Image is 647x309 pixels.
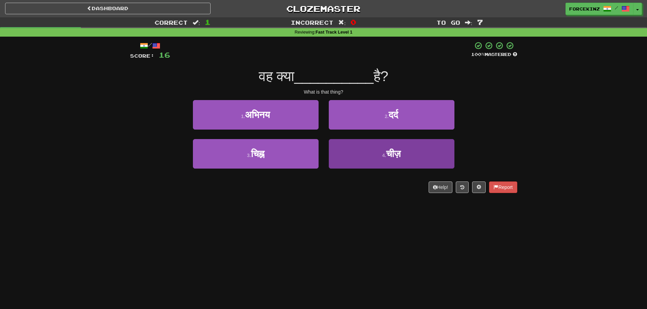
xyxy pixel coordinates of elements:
[382,153,386,158] small: 4 .
[294,68,374,84] span: __________
[338,20,346,25] span: :
[351,18,356,26] span: 0
[429,181,453,193] button: Help!
[130,41,170,50] div: /
[465,20,472,25] span: :
[329,139,454,169] button: 4.चीज़
[193,139,319,169] button: 3.चिह्न
[245,110,270,120] span: अभिनय
[565,3,633,15] a: ForcekiNZ /
[471,52,485,57] span: 100 %
[477,18,483,26] span: 7
[471,52,517,58] div: Mastered
[389,110,398,120] span: दर्द
[155,19,188,26] span: Correct
[193,20,200,25] span: :
[615,5,618,10] span: /
[247,153,251,158] small: 3 .
[251,149,264,159] span: चिह्न
[193,100,319,130] button: 1.अभिनय
[436,19,460,26] span: To go
[5,3,211,14] a: Dashboard
[130,89,517,95] div: What is that thing?
[221,3,426,15] a: Clozemaster
[489,181,517,193] button: Report
[130,53,155,59] span: Score:
[316,30,353,35] strong: Fast Track Level 1
[569,6,600,12] span: ForcekiNZ
[205,18,211,26] span: 1
[259,68,294,84] span: वह क्या
[241,114,245,119] small: 1 .
[291,19,334,26] span: Incorrect
[159,51,170,59] span: 16
[374,68,388,84] span: है?
[385,114,389,119] small: 2 .
[386,149,401,159] span: चीज़
[329,100,454,130] button: 2.दर्द
[456,181,469,193] button: Round history (alt+y)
